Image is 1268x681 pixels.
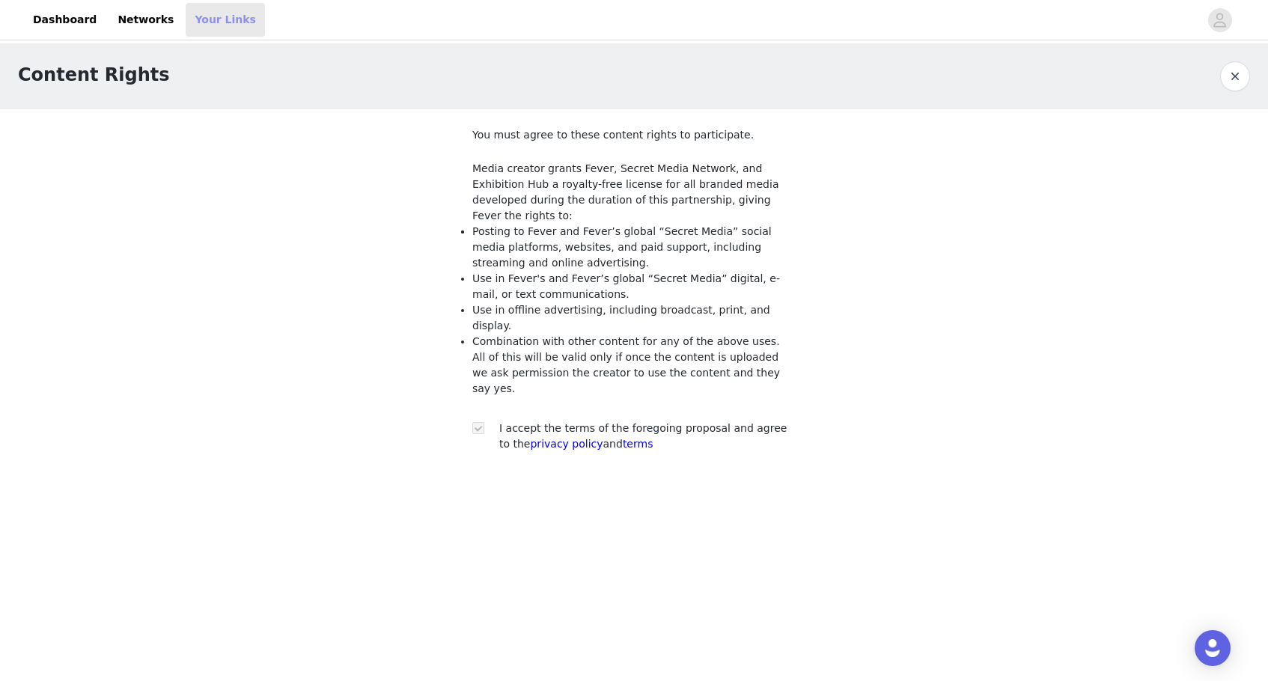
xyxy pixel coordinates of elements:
li: Posting to Fever and Fever’s global “Secret Media” social media platforms, websites, and paid sup... [472,224,796,271]
p: All of this will be valid only if once the content is uploaded we ask permission the creator to u... [472,349,796,397]
a: Your Links [186,3,265,37]
a: terms [623,438,653,450]
li: Use in Fever's and Fever’s global “Secret Media” digital, e-mail, or text communications. [472,271,796,302]
li: Use in offline advertising, including broadcast, print, and display. [472,302,796,334]
div: avatar [1213,8,1227,32]
p: You must agree to these content rights to participate. [472,127,796,143]
a: Dashboard [24,3,106,37]
div: Open Intercom Messenger [1195,630,1231,666]
h1: Content Rights [18,61,170,88]
span: I accept the terms of the foregoing proposal and agree to the and [499,422,787,450]
li: Combination with other content for any of the above uses. [472,334,796,349]
p: Media creator grants Fever, Secret Media Network, and Exhibition Hub a royalty-free license for a... [472,161,796,224]
a: Networks [109,3,183,37]
a: privacy policy [530,438,603,450]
